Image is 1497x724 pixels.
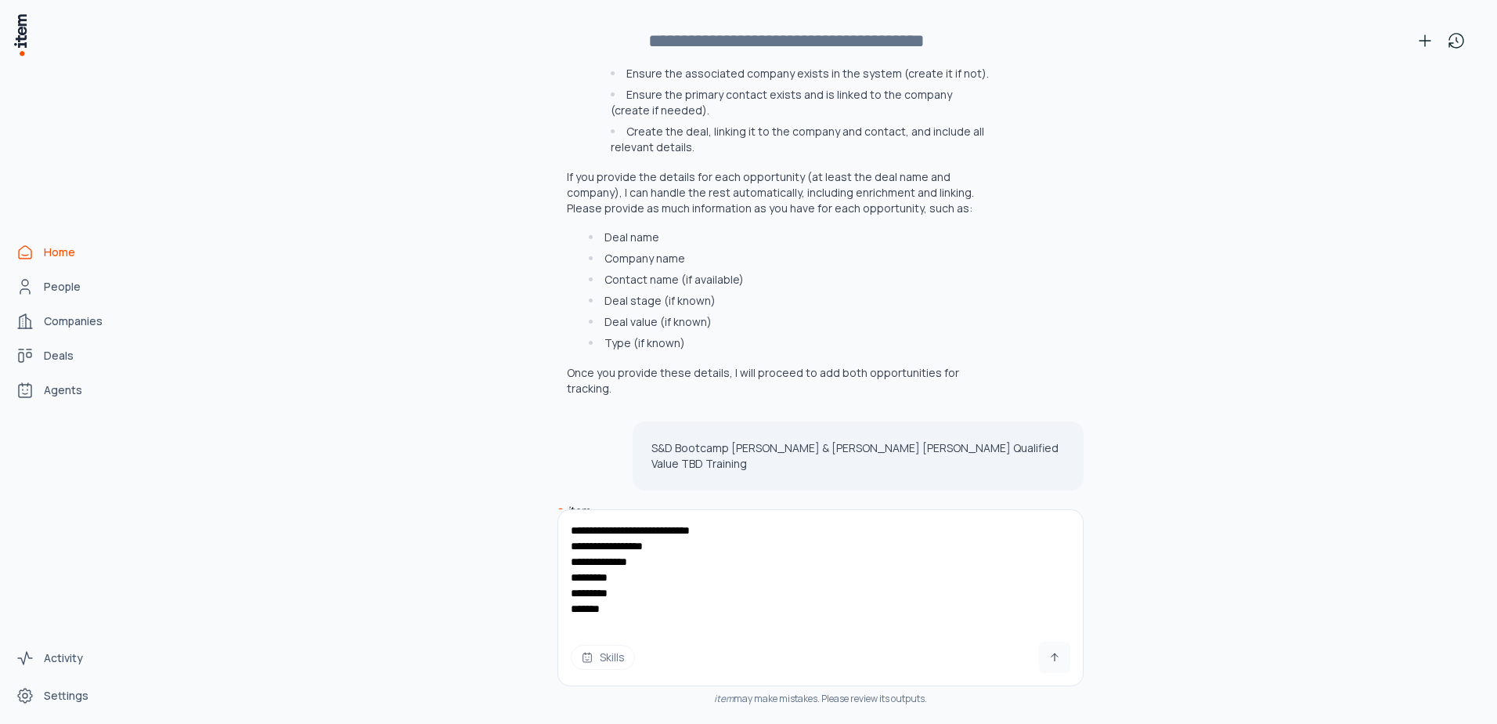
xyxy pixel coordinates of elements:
span: People [44,279,81,295]
p: If you provide the details for each opportunity (at least the deal name and company), I can handl... [567,169,990,216]
a: Agents [9,375,128,406]
span: Activity [44,650,83,666]
button: Send message [1039,642,1070,673]
button: View history [1441,25,1472,56]
span: Agents [44,382,82,398]
button: New conversation [1409,25,1441,56]
li: Ensure the associated company exists in the system (create it if not). [607,66,990,81]
a: Home [9,237,128,268]
li: Ensure the primary contact exists and is linked to the company (create if needed). [607,87,990,118]
span: Skills [600,650,625,665]
i: item [714,692,734,705]
a: People [9,271,128,302]
span: Settings [44,688,88,704]
a: Deals [9,340,128,371]
li: Deal stage (if known) [585,293,990,309]
li: Company name [585,251,990,266]
p: Once you provide these details, I will proceed to add both opportunities for tracking. [567,365,990,396]
a: Companies [9,306,128,337]
li: Create the deal, linking it to the company and contact, and include all relevant details. [607,124,990,155]
button: Skills [571,645,635,670]
span: Companies [44,313,103,329]
li: Type (if known) [585,335,990,351]
a: Activity [9,643,128,674]
i: item: [567,503,593,518]
li: Deal name [585,230,990,245]
p: S&D Bootcamp [PERSON_NAME] & [PERSON_NAME] [PERSON_NAME] Qualified Value TBD Training [651,440,1065,472]
span: Deals [44,348,74,364]
li: Deal value (if known) [585,314,990,330]
img: Item Brain Logo [13,13,28,57]
div: may make mistakes. Please review its outputs. [557,693,1084,705]
a: Settings [9,680,128,711]
span: Home [44,244,75,260]
li: Contact name (if available) [585,272,990,288]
